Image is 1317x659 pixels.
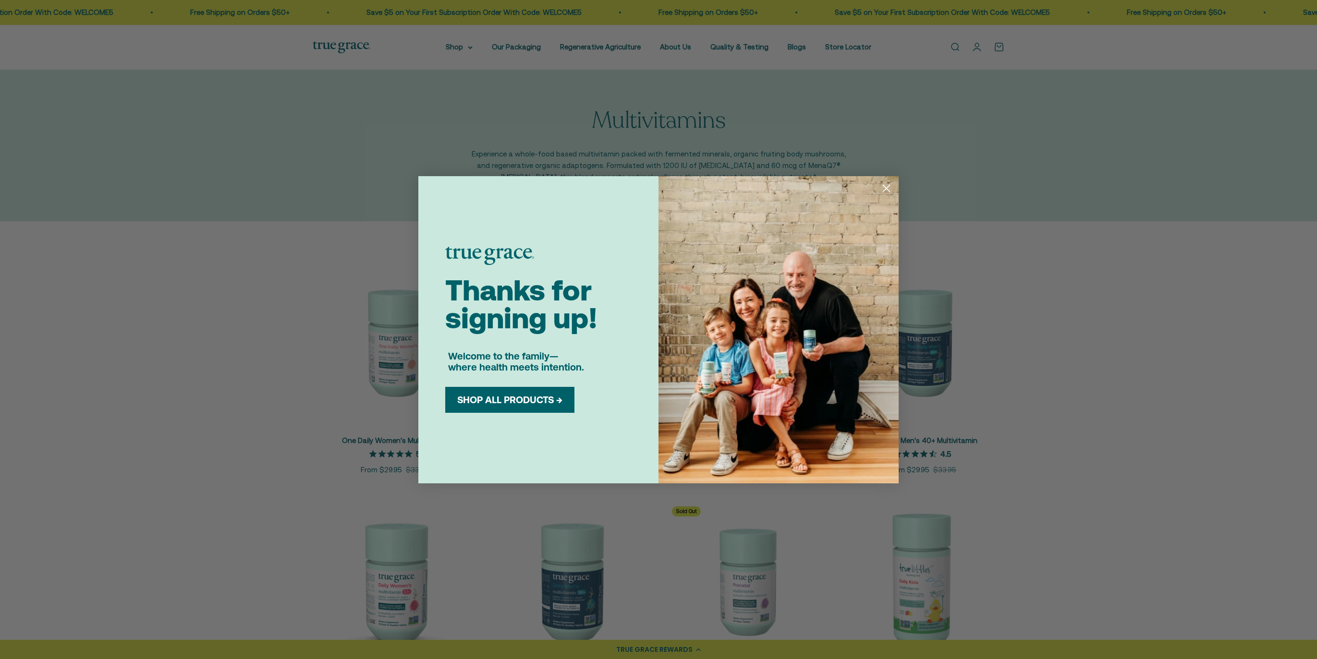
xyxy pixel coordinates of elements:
span: where health meets intention. [448,361,584,372]
span: Welcome to the family— [448,350,558,361]
button: Close dialog [878,180,895,197]
span: Thanks for signing up! [445,274,598,335]
img: logo placeholder [445,247,534,265]
img: b3f45010-4f50-4686-b610-c2d2f5ed60ad.jpeg [658,176,899,483]
button: SHOP ALL PRODUCTS → [452,394,567,406]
